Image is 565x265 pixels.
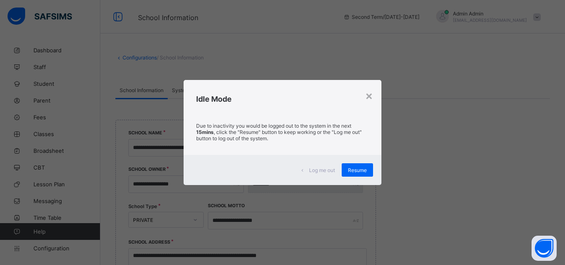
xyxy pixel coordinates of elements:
p: Due to inactivity you would be logged out to the system in the next , click the "Resume" button t... [196,123,369,142]
button: Open asap [532,236,557,261]
strong: 15mins [196,129,214,135]
span: Log me out [309,167,335,173]
div: × [365,88,373,103]
h2: Idle Mode [196,95,369,103]
span: Resume [348,167,367,173]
